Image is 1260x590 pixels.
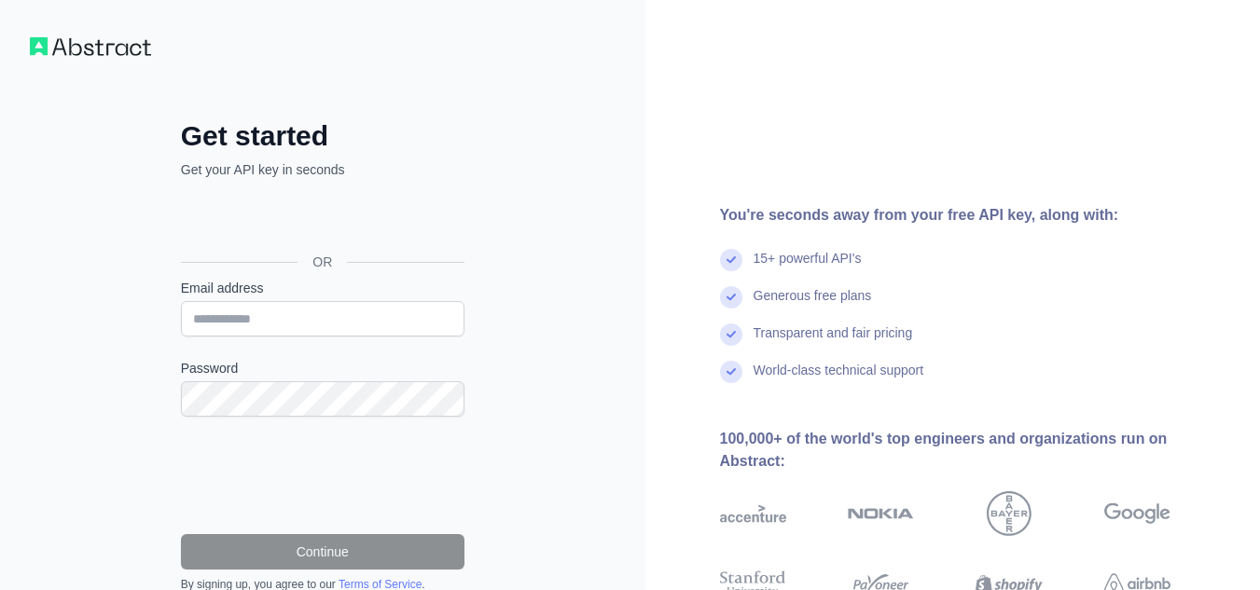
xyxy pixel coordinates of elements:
[720,204,1231,226] div: You're seconds away from your free API key, along with:
[181,534,464,569] button: Continue
[181,359,464,377] label: Password
[298,253,347,271] span: OR
[848,491,914,536] img: nokia
[181,119,464,153] h2: Get started
[181,160,464,179] p: Get your API key in seconds
[754,286,872,323] div: Generous free plans
[754,249,862,286] div: 15+ powerful API's
[181,279,464,297] label: Email address
[181,439,464,512] iframe: reCAPTCHA
[720,361,742,383] img: check mark
[1104,491,1170,536] img: google
[720,286,742,309] img: check mark
[754,361,924,398] div: World-class technical support
[720,249,742,271] img: check mark
[172,199,470,240] iframe: Sign in with Google Button
[987,491,1032,536] img: bayer
[720,428,1231,473] div: 100,000+ of the world's top engineers and organizations run on Abstract:
[720,323,742,346] img: check mark
[720,491,786,536] img: accenture
[30,37,151,56] img: Workflow
[754,323,913,361] div: Transparent and fair pricing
